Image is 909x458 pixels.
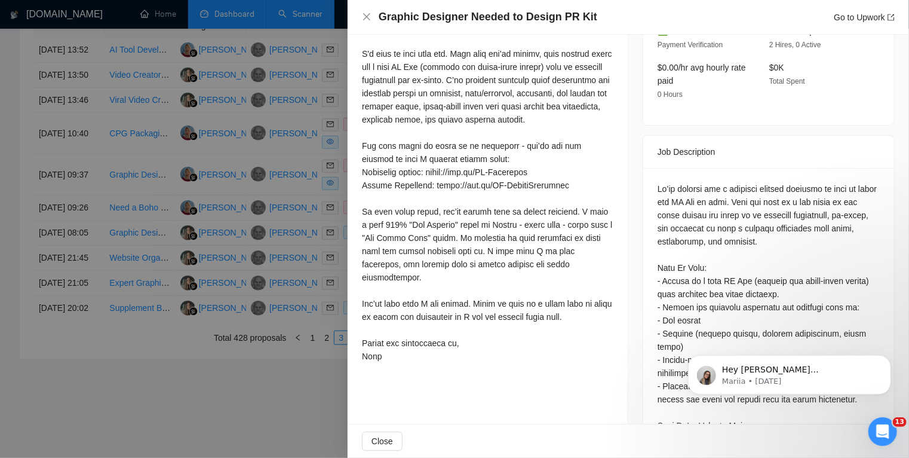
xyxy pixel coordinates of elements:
[769,77,805,86] span: Total Spent
[893,417,907,427] span: 13
[834,13,895,22] a: Go to Upworkexport
[362,12,371,22] span: close
[658,136,880,168] div: Job Description
[658,41,723,49] span: Payment Verification
[362,12,371,22] button: Close
[658,90,683,99] span: 0 Hours
[371,435,393,448] span: Close
[769,63,784,72] span: $0K
[887,14,895,21] span: export
[670,330,909,414] iframe: Intercom notifications message
[362,432,403,451] button: Close
[769,41,821,49] span: 2 Hires, 0 Active
[52,46,206,57] p: Message from Mariia, sent 1w ago
[379,10,597,25] h4: Graphic Designer Needed to Design PR Kit
[52,35,206,199] span: Hey [PERSON_NAME][EMAIL_ADDRESS][DOMAIN_NAME], Looks like your Upwork agency thogan Agency ran ou...
[658,63,746,86] span: $0.00/hr avg hourly rate paid
[868,417,897,446] iframe: Intercom live chat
